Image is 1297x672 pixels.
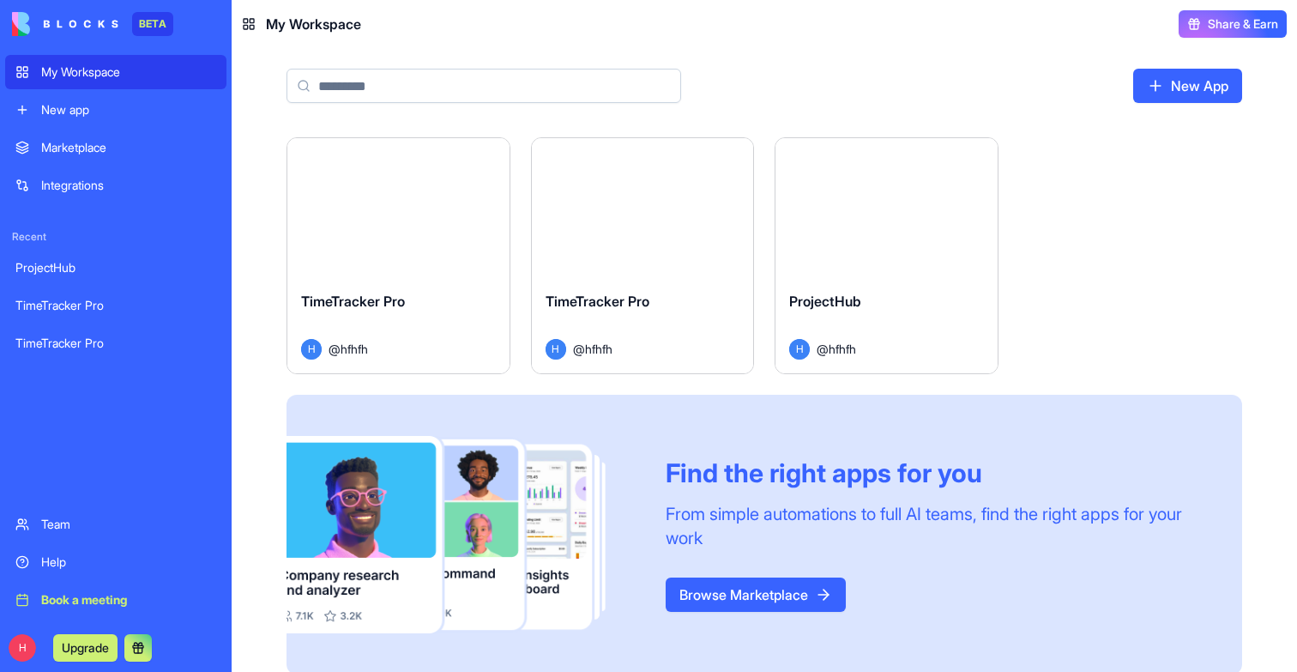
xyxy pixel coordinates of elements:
[132,12,173,36] div: BETA
[5,230,226,244] span: Recent
[5,326,226,360] a: TimeTracker Pro
[301,339,322,360] span: H
[829,340,856,358] span: hfhfh
[546,339,566,360] span: H
[5,583,226,617] a: Book a meeting
[5,545,226,579] a: Help
[5,251,226,285] a: ProjectHub
[546,293,649,310] span: TimeTracker Pro
[301,293,405,310] span: TimeTracker Pro
[15,297,216,314] div: TimeTracker Pro
[41,139,216,156] div: Marketplace
[12,12,173,36] a: BETA
[5,507,226,542] a: Team
[666,578,846,612] a: Browse Marketplace
[287,137,510,374] a: TimeTracker ProH@hfhfh
[789,293,861,310] span: ProjectHub
[5,93,226,127] a: New app
[341,340,368,358] span: hfhfh
[41,64,216,81] div: My Workspace
[287,436,638,633] img: Frame_181_egmpey.png
[5,130,226,165] a: Marketplace
[585,340,612,358] span: hfhfh
[5,55,226,89] a: My Workspace
[53,634,118,662] button: Upgrade
[15,259,216,276] div: ProjectHub
[9,634,36,662] span: H
[666,502,1201,550] div: From simple automations to full AI teams, find the right apps for your work
[1179,10,1287,38] button: Share & Earn
[789,339,810,360] span: H
[666,457,1201,488] div: Find the right apps for you
[531,137,755,374] a: TimeTracker ProH@hfhfh
[41,591,216,608] div: Book a meeting
[41,554,216,571] div: Help
[329,340,341,358] span: @
[41,177,216,194] div: Integrations
[53,639,118,656] a: Upgrade
[12,12,118,36] img: logo
[266,14,361,34] span: My Workspace
[1133,69,1242,103] a: New App
[15,335,216,352] div: TimeTracker Pro
[775,137,998,374] a: ProjectHubH@hfhfh
[1208,15,1278,33] span: Share & Earn
[41,101,216,118] div: New app
[573,340,585,358] span: @
[5,168,226,203] a: Integrations
[41,516,216,533] div: Team
[5,288,226,323] a: TimeTracker Pro
[817,340,829,358] span: @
